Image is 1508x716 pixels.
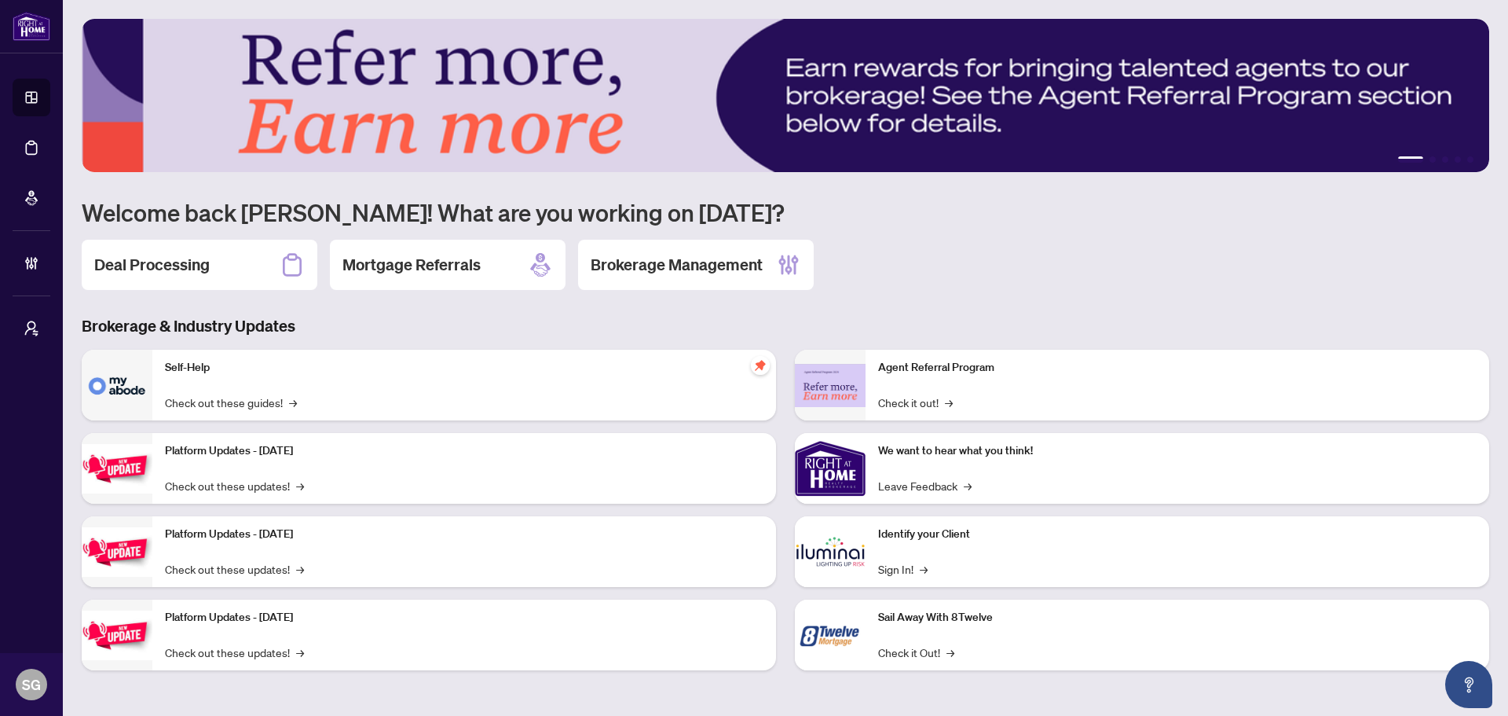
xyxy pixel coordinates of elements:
a: Leave Feedback→ [878,477,972,494]
h3: Brokerage & Industry Updates [82,315,1489,337]
button: 3 [1442,156,1448,163]
h2: Mortgage Referrals [342,254,481,276]
h1: Welcome back [PERSON_NAME]! What are you working on [DATE]? [82,197,1489,227]
p: Platform Updates - [DATE] [165,526,763,543]
button: 4 [1455,156,1461,163]
img: Identify your Client [795,516,866,587]
span: SG [22,674,41,696]
h2: Brokerage Management [591,254,763,276]
img: Platform Updates - July 21, 2025 [82,444,152,494]
p: We want to hear what you think! [878,442,1477,460]
img: Self-Help [82,350,152,420]
img: Platform Updates - June 23, 2025 [82,611,152,660]
button: Open asap [1445,661,1492,708]
span: → [296,560,304,578]
span: → [296,477,304,494]
a: Check out these updates!→ [165,644,304,661]
button: 2 [1429,156,1436,163]
a: Check it out!→ [878,394,953,411]
span: → [296,644,304,661]
span: user-switch [24,321,39,336]
a: Check out these guides!→ [165,394,297,411]
p: Identify your Client [878,526,1477,543]
span: → [289,394,297,411]
a: Check out these updates!→ [165,477,304,494]
img: Slide 0 [82,19,1489,172]
img: logo [13,12,50,41]
button: 1 [1398,156,1423,163]
p: Agent Referral Program [878,359,1477,376]
img: Sail Away With 8Twelve [795,600,866,670]
img: Agent Referral Program [795,364,866,407]
p: Platform Updates - [DATE] [165,609,763,626]
p: Self-Help [165,359,763,376]
a: Check it Out!→ [878,644,954,661]
span: → [964,477,972,494]
p: Sail Away With 8Twelve [878,609,1477,626]
span: pushpin [751,356,770,375]
span: → [946,644,954,661]
button: 5 [1467,156,1473,163]
img: Platform Updates - July 8, 2025 [82,527,152,577]
span: → [945,394,953,411]
img: We want to hear what you think! [795,433,866,504]
h2: Deal Processing [94,254,210,276]
a: Check out these updates!→ [165,560,304,578]
a: Sign In!→ [878,560,928,578]
span: → [920,560,928,578]
p: Platform Updates - [DATE] [165,442,763,460]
